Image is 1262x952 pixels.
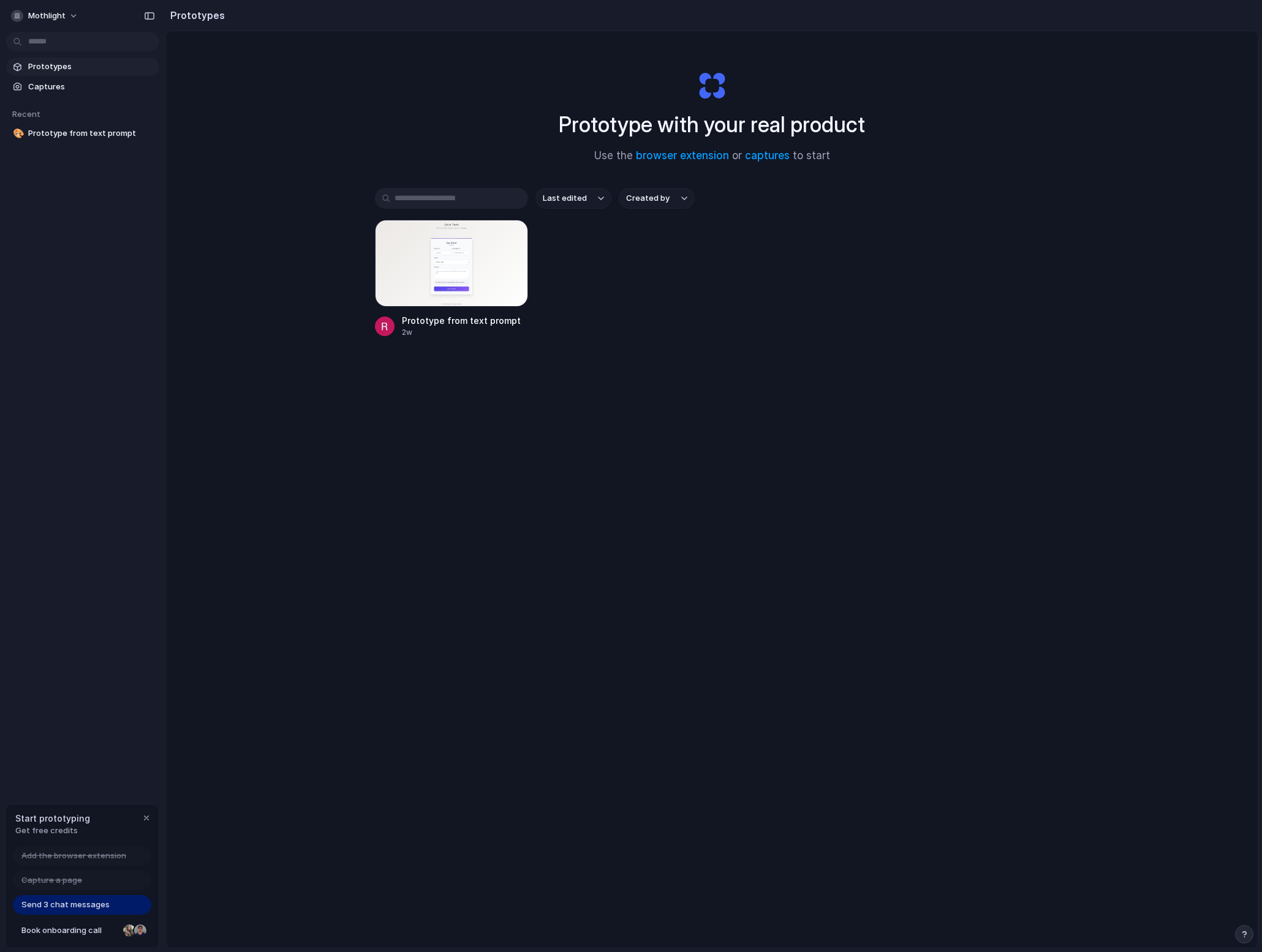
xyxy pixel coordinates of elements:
[6,6,85,26] button: mothlight
[543,192,587,204] span: Last edited
[13,127,21,141] div: 🎨
[15,825,90,837] span: Get free credits
[122,923,137,938] div: Nicole Kubica
[11,127,23,140] button: 🎨
[21,899,110,911] span: Send 3 chat messages
[6,78,159,96] a: Captures
[28,61,154,73] span: Prototypes
[15,812,90,825] span: Start prototyping
[402,327,521,338] div: 2w
[375,220,528,338] a: Prototype from text promptPrototype from text prompt2w
[28,127,154,140] span: Prototype from text prompt
[535,188,611,209] button: Last edited
[619,188,695,209] button: Created by
[6,58,159,76] a: Prototypes
[745,149,790,162] a: captures
[28,10,66,22] span: mothlight
[13,921,151,940] a: Book onboarding call
[626,192,670,204] span: Created by
[594,148,830,164] span: Use the or to start
[6,124,159,143] a: 🎨Prototype from text prompt
[21,924,118,937] span: Book onboarding call
[12,109,40,119] span: Recent
[28,81,154,93] span: Captures
[133,923,148,938] div: Christian Iacullo
[165,8,225,23] h2: Prototypes
[559,108,865,141] h1: Prototype with your real product
[21,874,82,886] span: Capture a page
[402,314,521,327] div: Prototype from text prompt
[636,149,729,162] a: browser extension
[21,850,126,862] span: Add the browser extension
